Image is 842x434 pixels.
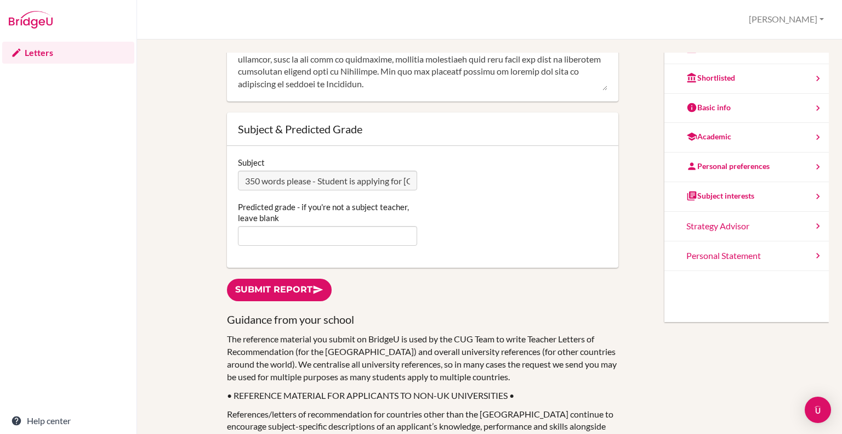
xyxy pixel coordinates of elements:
[686,161,770,172] div: Personal preferences
[9,11,53,29] img: Bridge-U
[664,212,829,241] a: Strategy Advisor
[238,157,265,168] label: Subject
[2,410,134,432] a: Help center
[686,72,735,83] div: Shortlisted
[238,201,417,223] label: Predicted grade - if you're not a subject teacher, leave blank
[227,333,618,383] p: The reference material you submit on BridgeU is used by the CUG Team to write Teacher Letters of ...
[2,42,134,64] a: Letters
[664,153,829,182] a: Personal preferences
[664,241,829,271] a: Personal Statement
[664,182,829,212] a: Subject interests
[664,123,829,153] a: Academic
[805,397,831,423] div: Open Intercom Messenger
[238,123,607,134] div: Subject & Predicted Grade
[686,190,754,201] div: Subject interests
[686,131,731,142] div: Academic
[227,312,618,327] h3: Guidance from your school
[664,94,829,123] a: Basic info
[227,390,618,402] p: • REFERENCE MATERIAL FOR APPLICANTS TO NON-UK UNIVERSITIES •
[744,9,829,30] button: [PERSON_NAME]
[664,64,829,94] a: Shortlisted
[227,279,332,301] a: Submit report
[686,102,731,113] div: Basic info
